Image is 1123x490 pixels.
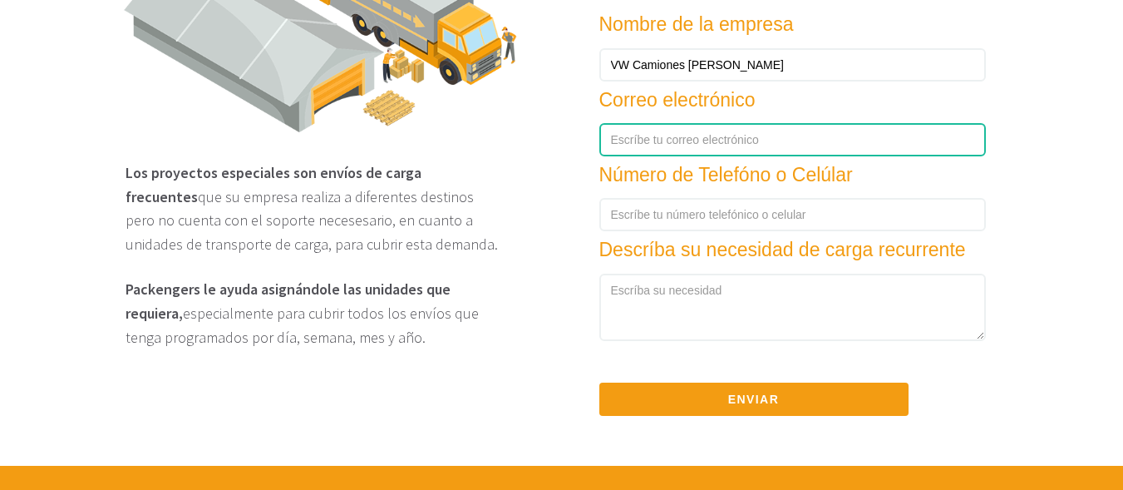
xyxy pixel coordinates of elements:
iframe: Drift Widget Chat Controller [1040,407,1103,470]
h4: Número de Telefóno o Celúlar [599,165,952,186]
button: Enviar [599,383,909,416]
p: que su empresa realiza a diferentes destinos pero no cuenta con el soporte necesesario, en cuanto... [126,161,500,257]
b: Los proyectos especiales son envíos de carga frecuentes [126,163,421,206]
h4: Correo electrónico [599,90,952,111]
p: especialmente para cubrir todos los envíos que tenga programados por día, semana, mes y año. [126,270,500,349]
input: El nombre de tu empresa [599,48,986,82]
input: Escríbe tu correo electrónico [599,123,986,156]
b: Packengers le ayuda asignándole las unidades que requiera, [126,280,451,323]
input: Escríbe tu número telefónico o celular [599,198,986,231]
h4: Nombre de la empresa [599,14,952,35]
h4: Descríba su necesidad de carga recurrente [599,240,986,260]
